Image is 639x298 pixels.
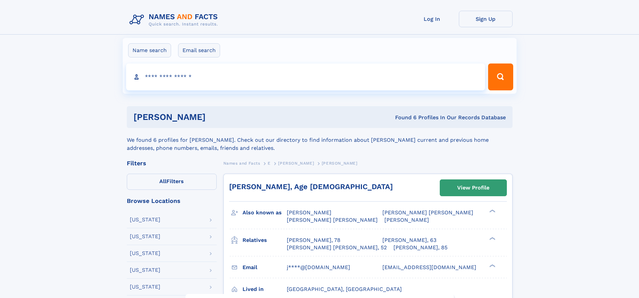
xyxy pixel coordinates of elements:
input: search input [126,63,485,90]
a: View Profile [440,180,507,196]
div: ❯ [488,209,496,213]
a: [PERSON_NAME], Age [DEMOGRAPHIC_DATA] [229,182,393,191]
span: [PERSON_NAME] [PERSON_NAME] [382,209,473,216]
h3: Email [243,262,287,273]
div: [US_STATE] [130,284,160,290]
span: [PERSON_NAME] [278,161,314,166]
a: E [268,159,271,167]
a: [PERSON_NAME], 78 [287,237,340,244]
img: Logo Names and Facts [127,11,223,29]
div: [US_STATE] [130,217,160,222]
div: View Profile [457,180,489,196]
div: Found 6 Profiles In Our Records Database [300,114,506,121]
a: [PERSON_NAME] [PERSON_NAME], 52 [287,244,387,251]
div: [US_STATE] [130,234,160,239]
a: Sign Up [459,11,513,27]
a: Log In [405,11,459,27]
h1: [PERSON_NAME] [134,113,301,121]
span: [GEOGRAPHIC_DATA], [GEOGRAPHIC_DATA] [287,286,402,292]
button: Search Button [488,63,513,90]
span: E [268,161,271,166]
span: [PERSON_NAME] [384,217,429,223]
label: Filters [127,174,217,190]
a: [PERSON_NAME] [278,159,314,167]
h3: Lived in [243,284,287,295]
div: Browse Locations [127,198,217,204]
span: All [159,178,166,184]
div: Filters [127,160,217,166]
a: [PERSON_NAME], 63 [382,237,436,244]
span: [PERSON_NAME] [287,209,331,216]
span: [EMAIL_ADDRESS][DOMAIN_NAME] [382,264,476,270]
label: Email search [178,43,220,57]
div: We found 6 profiles for [PERSON_NAME]. Check out our directory to find information about [PERSON_... [127,128,513,152]
div: ❯ [488,263,496,268]
span: [PERSON_NAME] [322,161,358,166]
label: Name search [128,43,171,57]
h3: Relatives [243,235,287,246]
span: [PERSON_NAME] [PERSON_NAME] [287,217,378,223]
a: [PERSON_NAME], 85 [393,244,447,251]
div: ❯ [488,236,496,241]
h3: Also known as [243,207,287,218]
a: Names and Facts [223,159,260,167]
div: [US_STATE] [130,251,160,256]
div: [US_STATE] [130,267,160,273]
